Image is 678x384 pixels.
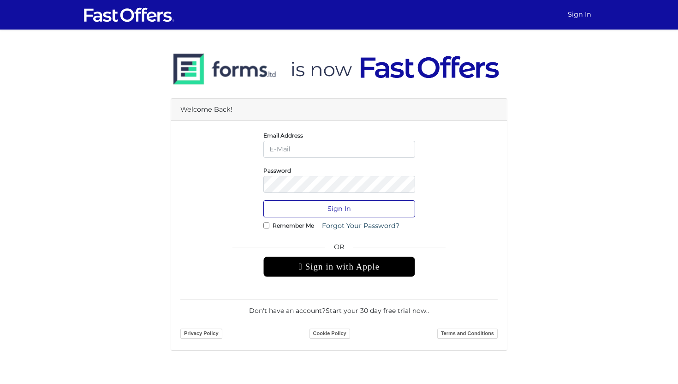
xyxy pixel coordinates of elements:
a: Forgot Your Password? [316,217,405,234]
a: Sign In [564,6,595,24]
div: Welcome Back! [171,99,507,121]
a: Privacy Policy [180,329,222,339]
label: Password [263,169,291,172]
button: Sign In [263,200,415,217]
div: Don't have an account? . [180,299,498,316]
label: Remember Me [273,224,314,227]
span: OR [263,242,415,257]
a: Start your 30 day free trial now. [326,306,428,315]
a: Terms and Conditions [437,329,498,339]
div: Sign in with Apple [263,257,415,277]
a: Cookie Policy [309,329,350,339]
label: Email Address [263,134,303,137]
input: E-Mail [263,141,415,158]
